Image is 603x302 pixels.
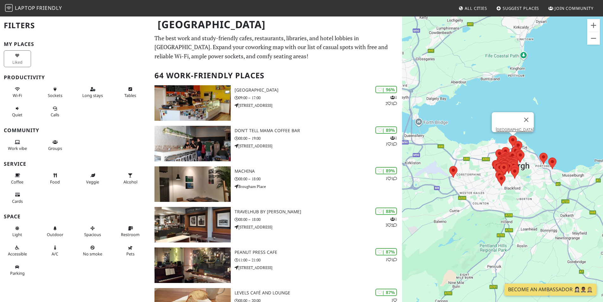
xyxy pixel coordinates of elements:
button: Alcohol [117,170,144,187]
h1: [GEOGRAPHIC_DATA] [153,16,401,33]
button: Sockets [41,84,69,101]
div: | 89% [375,126,397,134]
button: Quiet [4,103,31,120]
span: Group tables [48,145,62,151]
button: Restroom [117,223,144,240]
button: Spacious [79,223,106,240]
a: Join Community [546,3,596,14]
img: Don't tell Mama Coffee Bar [154,126,231,161]
span: People working [8,145,27,151]
button: Groups [41,137,69,154]
span: Laptop [15,4,35,11]
a: Become an Ambassador 🤵🏻‍♀️🤵🏾‍♂️🤵🏼‍♀️ [504,284,597,296]
h3: Productivity [4,74,147,80]
h3: Space [4,214,147,220]
span: Veggie [86,179,99,185]
span: Stable Wi-Fi [13,93,22,98]
a: All Cities [456,3,490,14]
button: Outdoor [41,223,69,240]
span: Coffee [11,179,23,185]
button: No smoke [79,242,106,259]
a: North Fort Cafe | 96% 121 [GEOGRAPHIC_DATA] 09:00 – 17:00 [STREET_ADDRESS] [151,85,402,121]
p: [STREET_ADDRESS] [235,224,402,230]
span: All Cities [465,5,487,11]
button: Pets [117,242,144,259]
button: A/C [41,242,69,259]
button: Work vibe [4,137,31,154]
h3: Service [4,161,147,167]
p: 1 1 [386,176,397,182]
span: Join Community [555,5,594,11]
span: Food [50,179,60,185]
a: Suggest Places [494,3,542,14]
div: | 89% [375,167,397,174]
div: | 96% [375,86,397,93]
p: 08:00 – 18:00 [235,176,402,182]
span: Work-friendly tables [124,93,136,98]
button: Light [4,223,31,240]
h3: Levels Café and Lounge [235,290,402,296]
p: 11:00 – 21:00 [235,257,402,263]
button: Food [41,170,69,187]
h3: Community [4,127,147,133]
p: 1 2 1 [386,94,397,106]
span: Power sockets [48,93,62,98]
a: Peanut Press Cafe | 87% 11 Peanut Press Cafe 11:00 – 21:00 [STREET_ADDRESS] [151,247,402,283]
span: Friendly [36,4,62,11]
p: 09:00 – 17:00 [235,95,402,101]
button: Veggie [79,170,106,187]
h2: Filters [4,16,147,35]
button: Parking [4,262,31,279]
span: Outdoor area [47,232,63,237]
p: [STREET_ADDRESS] [235,143,402,149]
span: Spacious [84,232,101,237]
h2: 64 Work-Friendly Places [154,66,398,85]
a: Don't tell Mama Coffee Bar | 89% 111 Don't tell Mama Coffee Bar 08:00 – 19:00 [STREET_ADDRESS] [151,126,402,161]
span: Quiet [12,112,22,118]
p: 08:00 – 18:00 [235,216,402,222]
button: Zoom in [587,19,600,32]
button: Coffee [4,170,31,187]
button: Cards [4,190,31,206]
img: Machina [154,166,231,202]
span: Smoke free [83,251,102,257]
button: Close [518,112,534,127]
p: [STREET_ADDRESS] [235,102,402,108]
p: [STREET_ADDRESS] [235,265,402,271]
h3: [GEOGRAPHIC_DATA] [235,87,402,93]
span: Natural light [12,232,22,237]
p: 1 1 1 [386,135,397,147]
h3: Machina [235,169,402,174]
button: Wi-Fi [4,84,31,101]
span: Long stays [82,93,103,98]
img: North Fort Cafe [154,85,231,121]
span: Alcohol [123,179,137,185]
span: Pet friendly [126,251,135,257]
p: Brougham Place [235,183,402,190]
p: 08:00 – 19:00 [235,135,402,141]
a: [GEOGRAPHIC_DATA] [495,127,534,132]
button: Tables [117,84,144,101]
div: | 87% [375,289,397,296]
h3: TravelHub by [PERSON_NAME] [235,209,402,215]
a: LaptopFriendly LaptopFriendly [5,3,62,14]
div: | 87% [375,248,397,255]
img: Peanut Press Cafe [154,247,231,283]
img: LaptopFriendly [5,4,13,12]
span: Video/audio calls [51,112,59,118]
span: Credit cards [12,198,23,204]
h3: Peanut Press Cafe [235,250,402,255]
a: TravelHub by Lothian | 88% 132 TravelHub by [PERSON_NAME] 08:00 – 18:00 [STREET_ADDRESS] [151,207,402,242]
img: TravelHub by Lothian [154,207,231,242]
p: 1 3 2 [386,216,397,228]
span: Parking [10,270,25,276]
a: Machina | 89% 11 Machina 08:00 – 18:00 Brougham Place [151,166,402,202]
h3: My Places [4,41,147,47]
h3: Don't tell Mama Coffee Bar [235,128,402,133]
div: | 88% [375,208,397,215]
p: The best work and study-friendly cafes, restaurants, libraries, and hotel lobbies in [GEOGRAPHIC_... [154,34,398,61]
span: Suggest Places [503,5,539,11]
button: Zoom out [587,32,600,45]
p: 1 1 [386,257,397,263]
button: Accessible [4,242,31,259]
